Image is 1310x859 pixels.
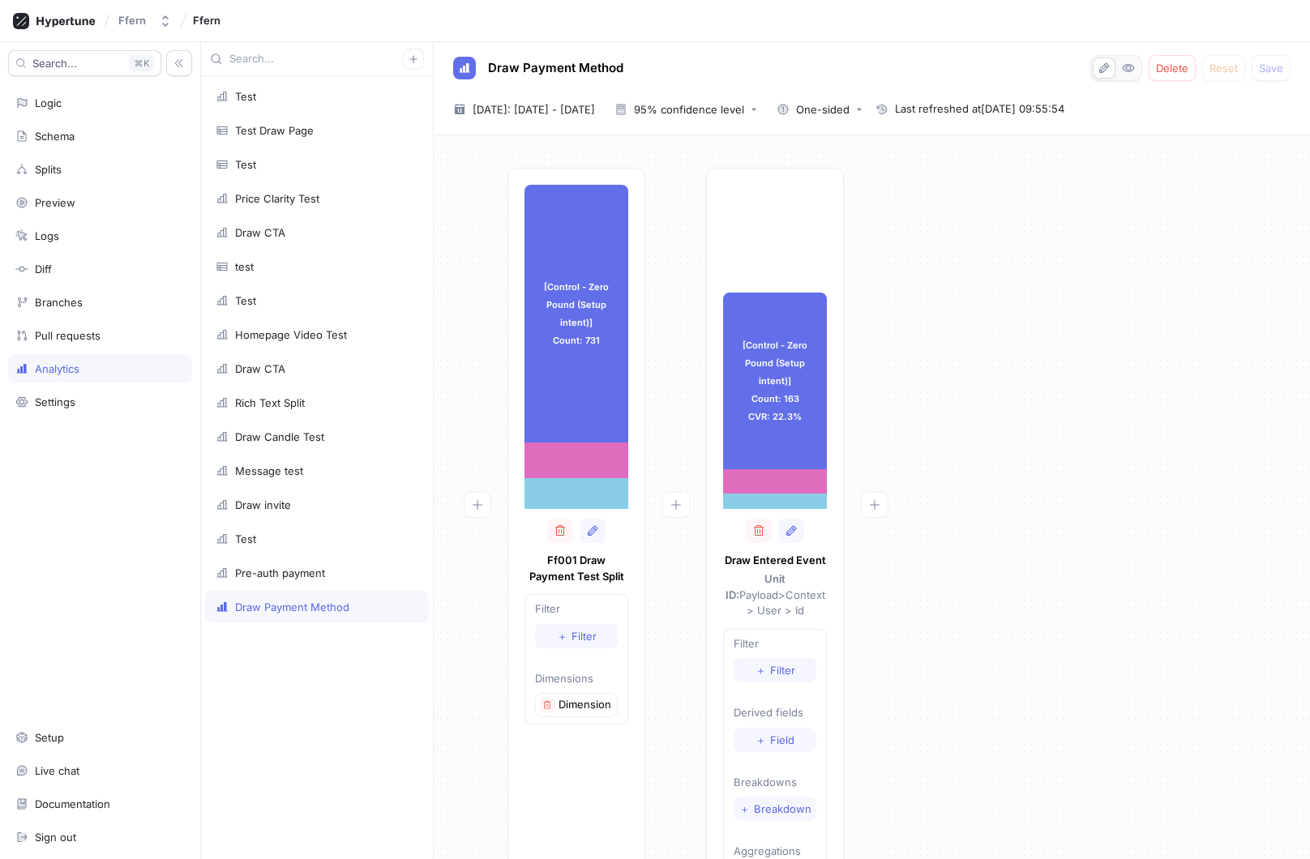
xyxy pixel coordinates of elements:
button: ＋Field [734,728,816,752]
button: ＋Breakdown [734,797,816,821]
button: One-sided [770,97,869,122]
span: ＋ [557,631,567,641]
button: ＋Filter [535,624,618,648]
div: Diff [35,263,52,276]
span: Draw Payment Method [488,62,623,75]
button: 95% confidence level [608,97,764,122]
div: [Control - Zero Pound (Setup intent)] Count: 731 [524,185,628,442]
div: Rich Text Split [235,396,305,409]
span: Field [770,735,794,745]
span: Filter [770,665,795,675]
span: Save [1259,63,1283,73]
div: Live chat [35,764,79,777]
div: [Control - Zero Pound (Setup intent)] Count: 163 CVR: 22.3% [723,293,827,468]
div: Setup [35,731,64,744]
button: Reset [1202,55,1245,81]
span: Last refreshed at [DATE] 09:55:54 [895,101,1064,118]
div: Sign out [35,831,76,844]
div: Analytics [35,362,79,375]
span: [DATE]: [DATE] - [DATE] [473,101,595,118]
div: Draw Candle Test [235,430,324,443]
div: Pull requests [35,329,101,342]
div: Test Draw Page [235,124,314,137]
div: Test [235,532,256,545]
button: Delete [1149,55,1196,81]
p: Dimensions [535,671,618,687]
button: Search...K [8,50,161,76]
div: Schema [35,130,75,143]
span: Ffern [193,15,220,26]
div: Test [235,90,256,103]
p: Draw Entered Event [723,553,827,569]
div: K [129,55,154,71]
span: Search... [32,58,77,68]
div: Homepage Video Test [235,328,347,341]
div: Pre-auth payment [235,566,325,579]
p: Breakdowns [734,775,816,791]
div: 95% confidence level [634,105,744,115]
div: One-sided [796,105,850,115]
div: Settings [35,395,75,408]
a: Documentation [8,790,192,818]
div: Draw CTA [235,362,285,375]
span: ＋ [756,665,766,675]
span: Breakdown [754,804,811,814]
p: Filter [734,636,816,652]
span: Delete [1156,63,1188,73]
button: ＋Filter [734,658,816,682]
div: Branches [35,296,83,309]
span: ＋ [739,804,750,814]
div: Logs [35,229,59,242]
div: Draw CTA [235,226,285,239]
strong: Unit ID: [726,572,786,601]
div: Test [235,294,256,307]
span: ＋ [756,735,766,745]
button: Ffern [112,7,178,34]
div: Documentation [35,797,110,810]
div: Message test [235,464,303,477]
div: Preview [35,196,75,209]
span: Filter [572,631,597,641]
div: Test [235,158,256,171]
div: test [235,260,254,273]
div: Ffern [118,14,146,28]
div: Splits [35,163,62,176]
span: Reset [1209,63,1238,73]
p: Ff001 Draw Payment Test Split [524,553,628,584]
div: Price Clarity Test [235,192,319,205]
div: Draw Payment Method [235,600,349,613]
div: Draw invite [235,498,291,511]
p: Derived fields [734,705,816,721]
input: Search... [229,51,403,67]
p: Filter [535,601,618,618]
button: Save [1252,55,1291,81]
div: Logic [35,96,62,109]
p: Payload > Context > User > Id [723,571,827,619]
p: Dimension 1 [559,697,614,713]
